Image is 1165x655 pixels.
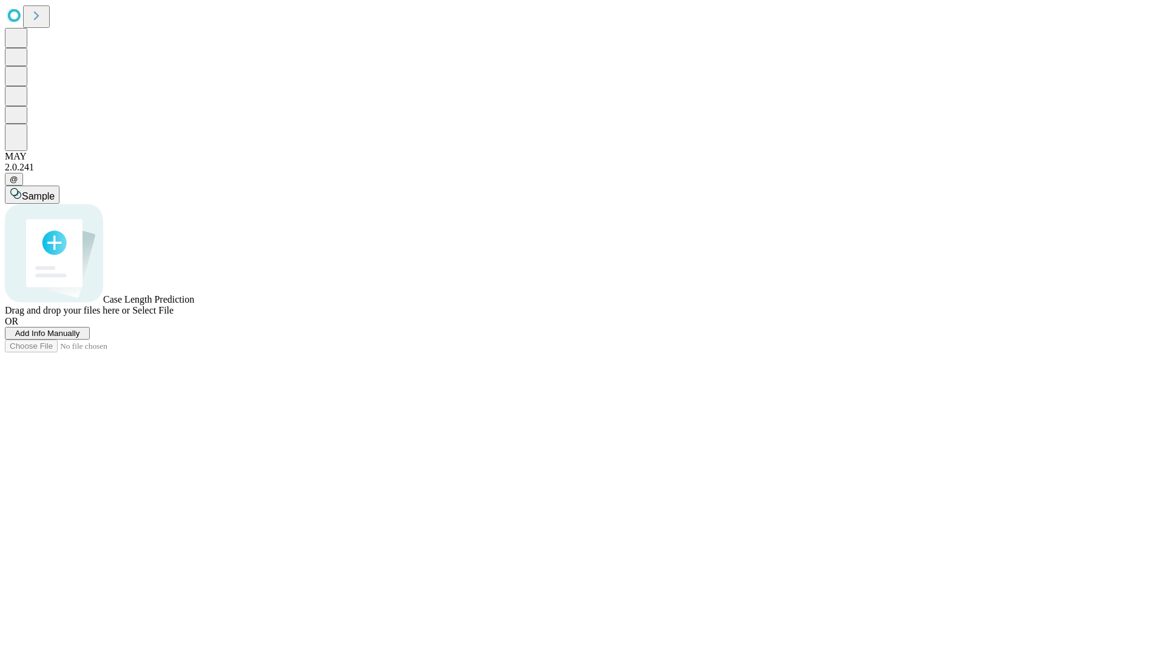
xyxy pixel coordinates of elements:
button: Sample [5,186,59,204]
div: MAY [5,151,1160,162]
button: @ [5,173,23,186]
span: Add Info Manually [15,329,80,338]
span: Select File [132,305,174,315]
span: Case Length Prediction [103,294,194,304]
span: Sample [22,191,55,201]
span: OR [5,316,18,326]
button: Add Info Manually [5,327,90,340]
div: 2.0.241 [5,162,1160,173]
span: @ [10,175,18,184]
span: Drag and drop your files here or [5,305,130,315]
